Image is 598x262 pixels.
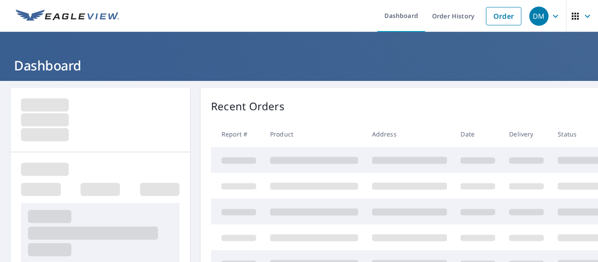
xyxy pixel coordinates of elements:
[11,56,587,74] h1: Dashboard
[263,121,365,147] th: Product
[502,121,551,147] th: Delivery
[529,7,549,26] div: DM
[486,7,521,25] a: Order
[211,98,285,114] p: Recent Orders
[16,10,119,23] img: EV Logo
[211,121,263,147] th: Report #
[454,121,502,147] th: Date
[365,121,454,147] th: Address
